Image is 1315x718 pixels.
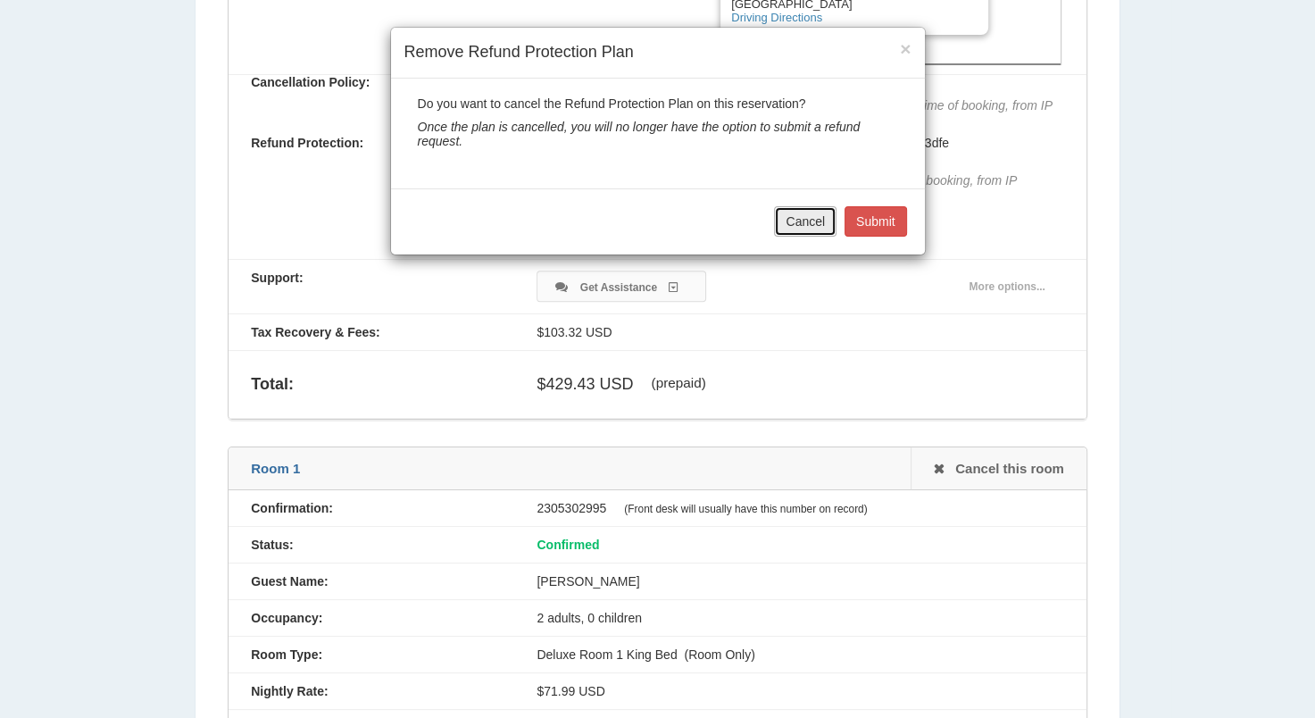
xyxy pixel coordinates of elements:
p: Do you want to cancel the Refund Protection Plan on this reservation? [418,96,898,111]
i: Once the plan is cancelled, you will no longer have the option to submit a refund request. [418,120,861,148]
button: × [900,39,911,58]
button: Cancel [774,206,836,237]
h4: Remove Refund Protection Plan [404,41,911,64]
button: Submit [845,206,907,237]
span: Help [40,13,77,29]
